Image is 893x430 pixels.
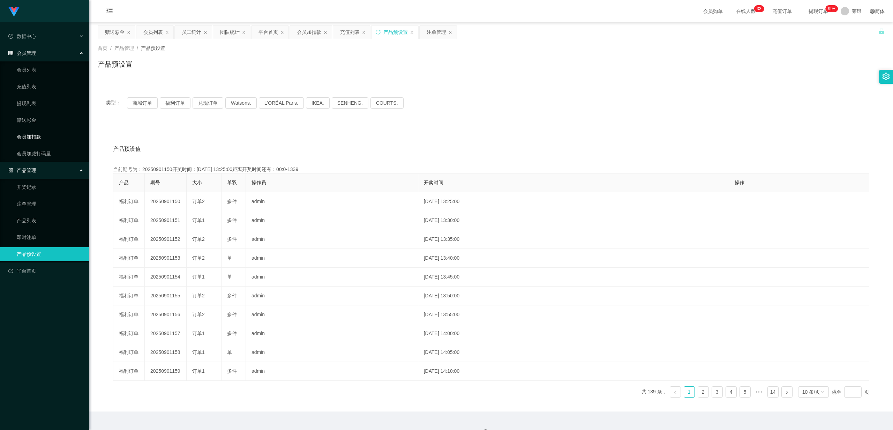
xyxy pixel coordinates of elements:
[227,312,237,317] span: 多件
[753,386,765,398] span: •••
[113,166,869,173] div: 当前期号为：20250901150开奖时间：[DATE] 13:25:00距离开奖时间还有：00:0-1339
[370,97,404,109] button: COURTS.
[726,387,736,397] a: 4
[17,247,84,261] a: 产品预设置
[227,199,237,204] span: 多件
[113,249,145,268] td: 福利订单
[227,255,232,261] span: 单
[17,113,84,127] a: 赠送彩金
[17,80,84,94] a: 充值列表
[127,30,131,35] i: 图标: close
[192,349,205,355] span: 订单1
[418,362,729,381] td: [DATE] 14:10:00
[332,97,368,109] button: SENHENG.
[113,268,145,287] td: 福利订单
[712,386,723,398] li: 3
[448,30,452,35] i: 图标: close
[825,5,838,12] sup: 1045
[323,30,328,35] i: 图标: close
[246,268,418,287] td: admin
[8,264,84,278] a: 图标: dashboard平台首页
[145,343,187,362] td: 20250901158
[145,249,187,268] td: 20250901153
[227,236,237,242] span: 多件
[17,130,84,144] a: 会员加扣款
[227,180,237,185] span: 单双
[8,7,20,17] img: logo.9652507e.png
[145,211,187,230] td: 20250901151
[805,9,832,14] span: 提现订单
[113,145,141,153] span: 产品预设值
[192,180,202,185] span: 大小
[383,25,408,39] div: 产品预设置
[192,274,205,280] span: 订单1
[641,386,667,398] li: 共 139 条，
[8,34,13,39] i: 图标: check-circle-o
[227,331,237,336] span: 多件
[242,30,246,35] i: 图标: close
[802,387,820,397] div: 10 条/页
[192,255,205,261] span: 订单2
[740,386,751,398] li: 5
[759,5,761,12] p: 3
[712,387,722,397] a: 3
[141,45,165,51] span: 产品预设置
[182,25,201,39] div: 员工统计
[418,305,729,324] td: [DATE] 13:55:00
[145,305,187,324] td: 20250901156
[757,5,759,12] p: 3
[418,287,729,305] td: [DATE] 13:50:00
[113,192,145,211] td: 福利订单
[259,97,304,109] button: L'ORÉAL Paris.
[225,97,257,109] button: Watsons.
[246,211,418,230] td: admin
[878,28,885,35] i: 图标: unlock
[297,25,321,39] div: 会员加扣款
[418,192,729,211] td: [DATE] 13:25:00
[832,386,869,398] div: 跳至 页
[8,168,13,173] i: 图标: appstore-o
[143,25,163,39] div: 会员列表
[246,230,418,249] td: admin
[160,97,190,109] button: 福利订单
[227,349,232,355] span: 单
[870,9,875,14] i: 图标: global
[227,293,237,298] span: 多件
[410,30,414,35] i: 图标: close
[127,97,158,109] button: 商城订单
[98,45,107,51] span: 首页
[820,390,825,395] i: 图标: down
[340,25,360,39] div: 充值列表
[246,287,418,305] td: admin
[227,217,237,223] span: 多件
[17,63,84,77] a: 会员列表
[114,45,134,51] span: 产品管理
[113,287,145,305] td: 福利订单
[427,25,446,39] div: 注单管理
[424,180,443,185] span: 开奖时间
[258,25,278,39] div: 平台首页
[113,305,145,324] td: 福利订单
[192,331,205,336] span: 订单1
[726,386,737,398] li: 4
[150,180,160,185] span: 期号
[98,0,121,23] i: 图标: menu-fold
[192,236,205,242] span: 订单2
[17,180,84,194] a: 开奖记录
[698,386,709,398] li: 2
[882,73,890,80] i: 图标: setting
[192,312,205,317] span: 订单2
[684,387,695,397] a: 1
[119,180,129,185] span: 产品
[376,30,381,35] i: 图标: sync
[17,230,84,244] a: 即时注单
[246,305,418,324] td: admin
[17,197,84,211] a: 注单管理
[145,362,187,381] td: 20250901159
[17,96,84,110] a: 提现列表
[754,5,764,12] sup: 33
[192,199,205,204] span: 订单2
[418,324,729,343] td: [DATE] 14:00:00
[8,34,36,39] span: 数据中心
[192,293,205,298] span: 订单2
